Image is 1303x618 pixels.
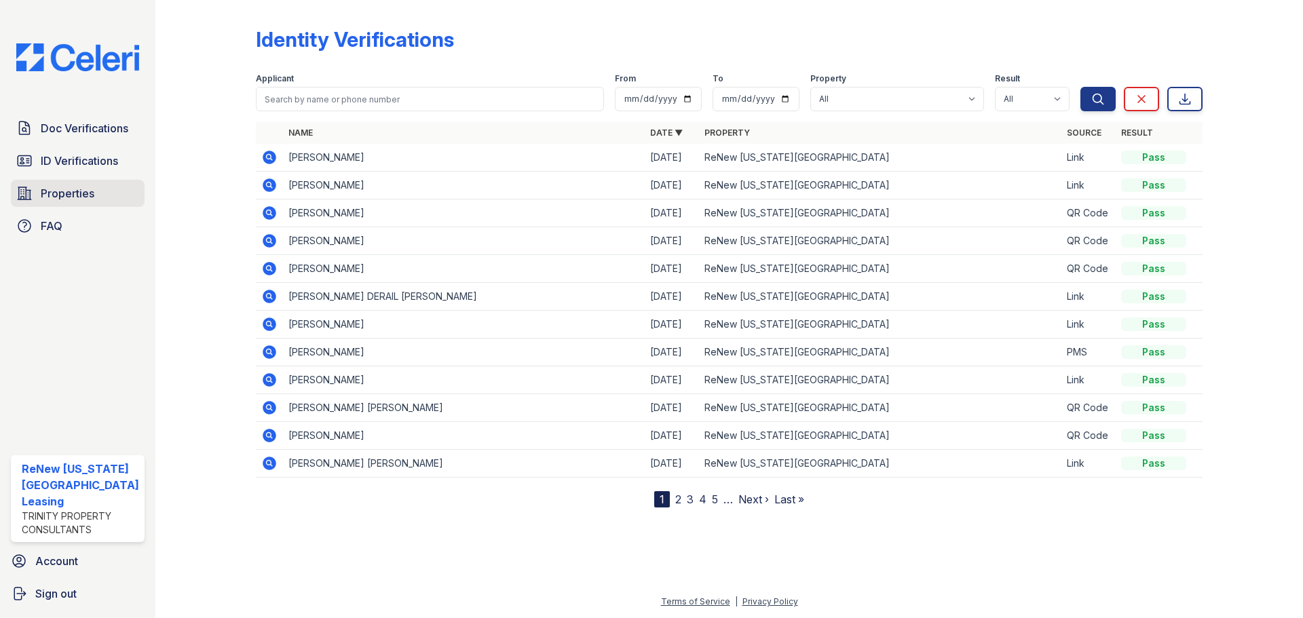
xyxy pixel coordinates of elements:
[699,422,1061,450] td: ReNew [US_STATE][GEOGRAPHIC_DATA]
[1121,206,1186,220] div: Pass
[1121,128,1153,138] a: Result
[995,73,1020,84] label: Result
[22,509,139,537] div: Trinity Property Consultants
[41,218,62,234] span: FAQ
[41,120,128,136] span: Doc Verifications
[41,153,118,169] span: ID Verifications
[1061,394,1116,422] td: QR Code
[687,493,694,506] a: 3
[1121,317,1186,331] div: Pass
[256,73,294,84] label: Applicant
[699,227,1061,255] td: ReNew [US_STATE][GEOGRAPHIC_DATA]
[699,283,1061,311] td: ReNew [US_STATE][GEOGRAPHIC_DATA]
[1061,311,1116,339] td: Link
[699,450,1061,478] td: ReNew [US_STATE][GEOGRAPHIC_DATA]
[1067,128,1101,138] a: Source
[699,394,1061,422] td: ReNew [US_STATE][GEOGRAPHIC_DATA]
[41,185,94,201] span: Properties
[810,73,846,84] label: Property
[288,128,313,138] a: Name
[283,366,645,394] td: [PERSON_NAME]
[1121,401,1186,414] div: Pass
[645,199,699,227] td: [DATE]
[256,87,604,111] input: Search by name or phone number
[699,311,1061,339] td: ReNew [US_STATE][GEOGRAPHIC_DATA]
[675,493,681,506] a: 2
[5,580,150,607] a: Sign out
[742,596,798,606] a: Privacy Policy
[645,283,699,311] td: [DATE]
[712,493,718,506] a: 5
[283,255,645,283] td: [PERSON_NAME]
[645,422,699,450] td: [DATE]
[1121,234,1186,248] div: Pass
[645,450,699,478] td: [DATE]
[283,311,645,339] td: [PERSON_NAME]
[35,585,77,602] span: Sign out
[661,596,730,606] a: Terms of Service
[1121,178,1186,192] div: Pass
[11,180,145,207] a: Properties
[22,461,139,509] div: ReNew [US_STATE][GEOGRAPHIC_DATA] Leasing
[283,199,645,227] td: [PERSON_NAME]
[645,339,699,366] td: [DATE]
[699,144,1061,172] td: ReNew [US_STATE][GEOGRAPHIC_DATA]
[283,450,645,478] td: [PERSON_NAME] [PERSON_NAME]
[283,144,645,172] td: [PERSON_NAME]
[5,547,150,575] a: Account
[1121,290,1186,303] div: Pass
[1121,373,1186,387] div: Pass
[645,255,699,283] td: [DATE]
[704,128,750,138] a: Property
[35,553,78,569] span: Account
[699,493,706,506] a: 4
[699,339,1061,366] td: ReNew [US_STATE][GEOGRAPHIC_DATA]
[1061,422,1116,450] td: QR Code
[11,115,145,142] a: Doc Verifications
[645,366,699,394] td: [DATE]
[283,339,645,366] td: [PERSON_NAME]
[1061,366,1116,394] td: Link
[1061,255,1116,283] td: QR Code
[1121,151,1186,164] div: Pass
[1061,283,1116,311] td: Link
[645,144,699,172] td: [DATE]
[283,283,645,311] td: [PERSON_NAME] DERAIL [PERSON_NAME]
[283,394,645,422] td: [PERSON_NAME] [PERSON_NAME]
[1061,144,1116,172] td: Link
[713,73,723,84] label: To
[615,73,636,84] label: From
[645,394,699,422] td: [DATE]
[645,172,699,199] td: [DATE]
[1061,450,1116,478] td: Link
[256,27,454,52] div: Identity Verifications
[11,147,145,174] a: ID Verifications
[699,255,1061,283] td: ReNew [US_STATE][GEOGRAPHIC_DATA]
[283,172,645,199] td: [PERSON_NAME]
[5,43,150,71] img: CE_Logo_Blue-a8612792a0a2168367f1c8372b55b34899dd931a85d93a1a3d3e32e68fde9ad4.png
[1121,457,1186,470] div: Pass
[699,199,1061,227] td: ReNew [US_STATE][GEOGRAPHIC_DATA]
[723,491,733,507] span: …
[1061,172,1116,199] td: Link
[645,227,699,255] td: [DATE]
[1061,199,1116,227] td: QR Code
[283,227,645,255] td: [PERSON_NAME]
[645,311,699,339] td: [DATE]
[650,128,683,138] a: Date ▼
[699,172,1061,199] td: ReNew [US_STATE][GEOGRAPHIC_DATA]
[283,422,645,450] td: [PERSON_NAME]
[1121,345,1186,359] div: Pass
[11,212,145,239] a: FAQ
[735,596,738,606] div: |
[1061,227,1116,255] td: QR Code
[1061,339,1116,366] td: PMS
[1121,262,1186,275] div: Pass
[738,493,769,506] a: Next ›
[1121,429,1186,442] div: Pass
[699,366,1061,394] td: ReNew [US_STATE][GEOGRAPHIC_DATA]
[654,491,670,507] div: 1
[774,493,804,506] a: Last »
